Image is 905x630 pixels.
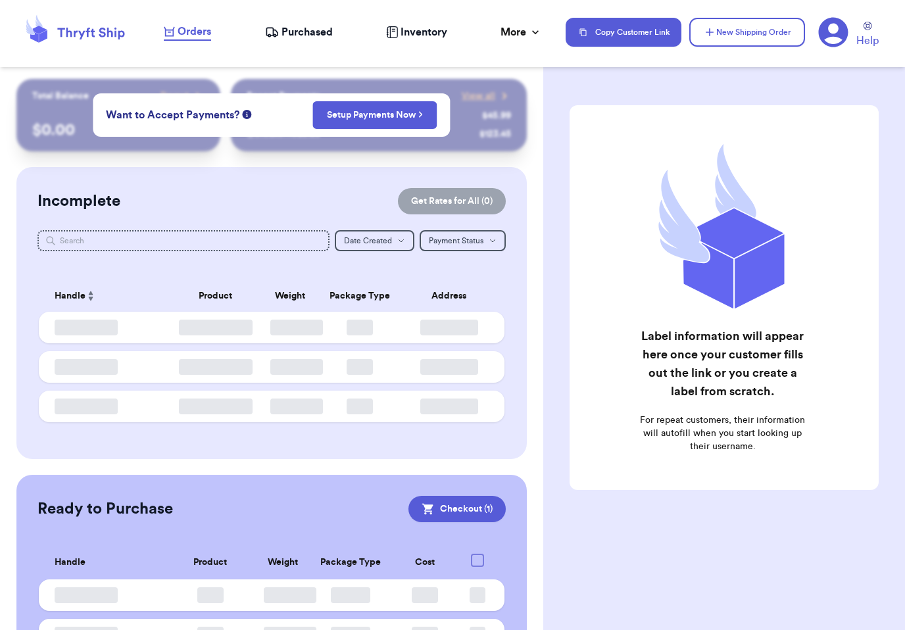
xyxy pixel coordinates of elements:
th: Weight [262,280,318,312]
div: $ 45.99 [482,109,511,122]
span: Date Created [344,237,392,245]
button: Get Rates for All (0) [398,188,506,214]
th: Cost [391,546,459,579]
div: More [501,24,542,40]
button: Date Created [335,230,414,251]
th: Weight [256,546,310,579]
button: Sort ascending [86,288,96,304]
span: Want to Accept Payments? [106,107,239,123]
a: Purchased [265,24,333,40]
h2: Incomplete [37,191,120,212]
div: $ 123.45 [479,128,511,141]
span: Help [856,33,879,49]
button: Copy Customer Link [566,18,681,47]
a: View all [462,89,511,103]
th: Package Type [310,546,391,579]
th: Address [402,280,504,312]
a: Setup Payments Now [327,109,424,122]
a: Payout [160,89,205,103]
th: Product [165,546,255,579]
button: New Shipping Order [689,18,805,47]
span: Payment Status [429,237,483,245]
input: Search [37,230,330,251]
p: $ 0.00 [32,120,205,141]
a: Inventory [386,24,447,40]
a: Help [856,22,879,49]
span: Payout [160,89,189,103]
button: Payment Status [420,230,506,251]
p: For repeat customers, their information will autofill when you start looking up their username. [637,414,808,453]
a: Orders [164,24,211,41]
span: Orders [178,24,211,39]
span: Purchased [281,24,333,40]
span: View all [462,89,495,103]
button: Checkout (1) [408,496,506,522]
span: Handle [55,289,86,303]
h2: Label information will appear here once your customer fills out the link or you create a label fr... [637,327,808,400]
h2: Ready to Purchase [37,498,173,520]
span: Inventory [401,24,447,40]
p: Total Balance [32,89,89,103]
button: Setup Payments Now [313,101,437,129]
span: Handle [55,556,86,569]
th: Package Type [318,280,402,312]
th: Product [169,280,262,312]
p: Recent Payments [247,89,320,103]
